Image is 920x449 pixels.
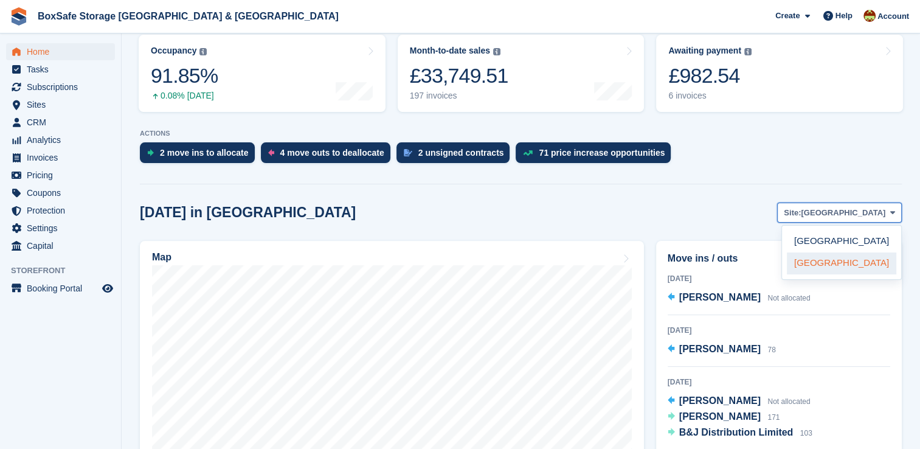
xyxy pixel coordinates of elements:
img: contract_signature_icon-13c848040528278c33f63329250d36e43548de30e8caae1d1a13099fd9432cc5.svg [404,149,412,156]
a: menu [6,280,115,297]
img: icon-info-grey-7440780725fd019a000dd9b08b2336e03edf1995a4989e88bcd33f0948082b44.svg [744,48,752,55]
span: Sites [27,96,100,113]
img: Kim [863,10,876,22]
span: 103 [800,429,812,437]
span: Capital [27,237,100,254]
a: B&J Distribution Limited 103 [668,425,812,441]
span: Help [835,10,853,22]
span: Invoices [27,149,100,166]
a: menu [6,78,115,96]
span: CRM [27,114,100,131]
span: Create [775,10,800,22]
div: £33,749.51 [410,63,508,88]
h2: Map [152,252,171,263]
div: 2 unsigned contracts [418,148,504,158]
span: Home [27,43,100,60]
a: menu [6,96,115,113]
div: Occupancy [151,46,196,56]
div: [DATE] [668,377,890,388]
span: Analytics [27,131,100,148]
a: menu [6,131,115,148]
a: [GEOGRAPHIC_DATA] [787,231,896,252]
span: Not allocated [767,294,810,302]
div: 4 move outs to deallocate [280,148,384,158]
span: Tasks [27,61,100,78]
a: menu [6,167,115,184]
a: menu [6,149,115,166]
div: 71 price increase opportunities [539,148,665,158]
img: move_ins_to_allocate_icon-fdf77a2bb77ea45bf5b3d319d69a93e2d87916cf1d5bf7949dd705db3b84f3ca.svg [147,149,154,156]
div: 0.08% [DATE] [151,91,218,101]
a: Month-to-date sales £33,749.51 197 invoices [398,35,645,112]
div: 197 invoices [410,91,508,101]
span: Storefront [11,265,121,277]
span: Site: [784,207,801,219]
span: Settings [27,220,100,237]
a: Occupancy 91.85% 0.08% [DATE] [139,35,386,112]
a: menu [6,43,115,60]
a: [PERSON_NAME] 171 [668,409,780,425]
a: 4 move outs to deallocate [261,142,396,169]
a: menu [6,237,115,254]
a: menu [6,61,115,78]
a: Preview store [100,281,115,296]
span: [PERSON_NAME] [679,292,761,302]
a: menu [6,114,115,131]
div: 91.85% [151,63,218,88]
div: Month-to-date sales [410,46,490,56]
a: menu [6,202,115,219]
a: 2 unsigned contracts [396,142,516,169]
div: 6 invoices [668,91,752,101]
span: [PERSON_NAME] [679,411,761,422]
span: Subscriptions [27,78,100,96]
h2: [DATE] in [GEOGRAPHIC_DATA] [140,204,356,221]
img: icon-info-grey-7440780725fd019a000dd9b08b2336e03edf1995a4989e88bcd33f0948082b44.svg [493,48,500,55]
div: [DATE] [668,325,890,336]
a: menu [6,184,115,201]
img: price_increase_opportunities-93ffe204e8149a01c8c9dc8f82e8f89637d9d84a8eef4429ea346261dce0b2c0.svg [523,150,533,156]
a: [PERSON_NAME] Not allocated [668,290,811,306]
span: [PERSON_NAME] [679,344,761,354]
div: £982.54 [668,63,752,88]
span: Account [877,10,909,23]
a: 2 move ins to allocate [140,142,261,169]
span: Pricing [27,167,100,184]
span: [PERSON_NAME] [679,395,761,406]
img: icon-info-grey-7440780725fd019a000dd9b08b2336e03edf1995a4989e88bcd33f0948082b44.svg [199,48,207,55]
span: Not allocated [767,397,810,406]
span: [GEOGRAPHIC_DATA] [801,207,885,219]
div: Awaiting payment [668,46,741,56]
span: 171 [767,413,780,422]
a: menu [6,220,115,237]
span: Protection [27,202,100,219]
a: 71 price increase opportunities [516,142,677,169]
button: Site: [GEOGRAPHIC_DATA] [777,203,902,223]
span: 78 [767,346,775,354]
a: Awaiting payment £982.54 6 invoices [656,35,903,112]
a: [PERSON_NAME] 78 [668,342,776,358]
p: ACTIONS [140,130,902,137]
a: BoxSafe Storage [GEOGRAPHIC_DATA] & [GEOGRAPHIC_DATA] [33,6,344,26]
a: [PERSON_NAME] Not allocated [668,394,811,409]
img: stora-icon-8386f47178a22dfd0bd8f6a31ec36ba5ce8667c1dd55bd0f319d3a0aa187defe.svg [10,7,28,26]
span: B&J Distribution Limited [679,427,794,437]
a: [GEOGRAPHIC_DATA] [787,252,896,274]
div: [DATE] [668,273,890,284]
img: move_outs_to_deallocate_icon-f764333ba52eb49d3ac5e1228854f67142a1ed5810a6f6cc68b1a99e826820c5.svg [268,149,274,156]
span: Booking Portal [27,280,100,297]
div: 2 move ins to allocate [160,148,249,158]
span: Coupons [27,184,100,201]
h2: Move ins / outs [668,251,890,266]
